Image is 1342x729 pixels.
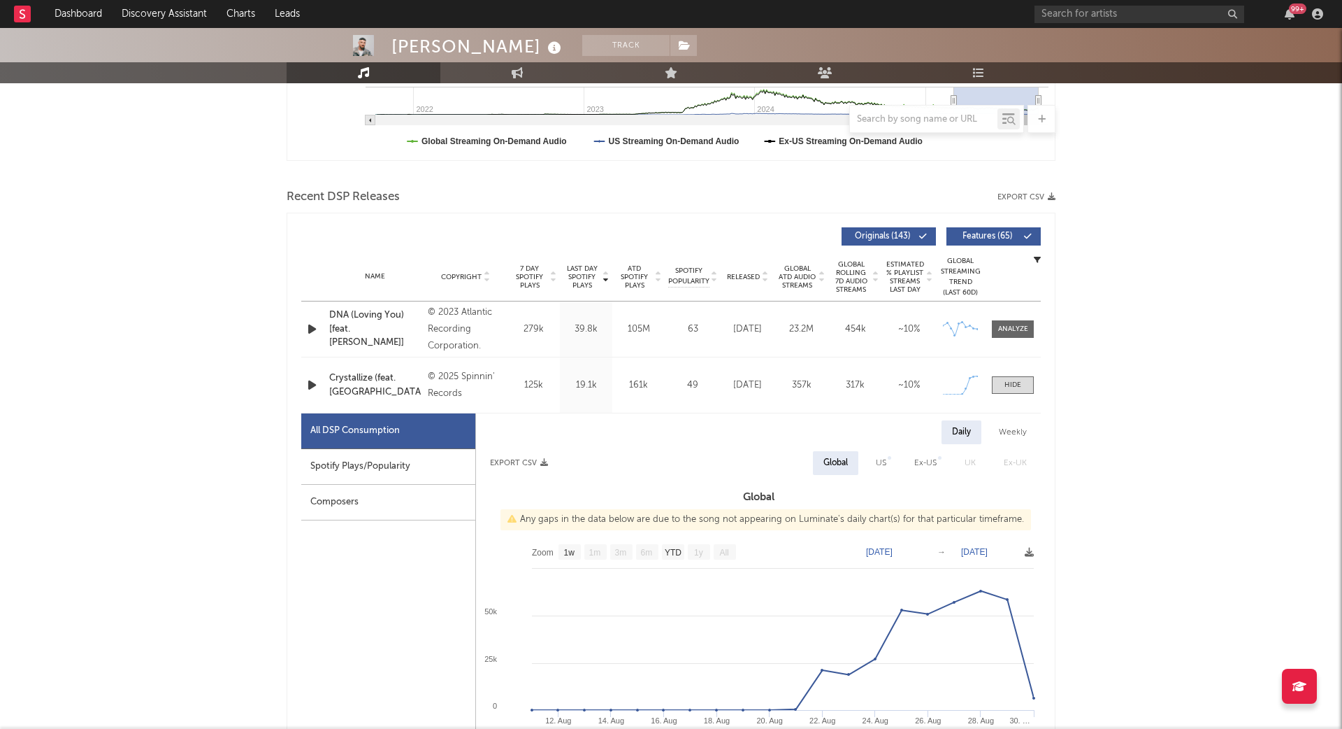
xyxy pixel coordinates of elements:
text: Ex-US Streaming On-Demand Audio [779,136,923,146]
text: US Streaming On-Demand Audio [609,136,739,146]
text: [DATE] [961,547,988,557]
div: 454k [832,323,879,337]
text: 16. Aug [651,716,677,725]
a: DNA (Loving You) [feat. [PERSON_NAME]] [329,309,421,350]
div: [DATE] [724,378,771,392]
div: 125k [511,378,556,392]
span: Spotify Popularity [668,266,709,287]
text: 24. Aug [863,716,888,725]
text: [DATE] [866,547,893,557]
text: 3m [615,548,627,558]
span: Features ( 65 ) [955,232,1020,241]
span: Released [727,273,760,281]
button: Export CSV [997,193,1055,201]
text: All [719,548,728,558]
input: Search for artists [1034,6,1244,23]
div: All DSP Consumption [301,413,475,449]
text: 18. Aug [704,716,730,725]
span: Last Day Spotify Plays [563,264,600,290]
text: 1y [694,548,703,558]
div: 105M [616,323,661,337]
div: 49 [668,378,717,392]
div: ~ 10 % [886,323,932,337]
span: Global Rolling 7D Audio Streams [832,260,870,294]
span: Recent DSP Releases [287,189,400,206]
div: Global [823,455,848,472]
div: 19.1k [563,378,609,392]
text: YTD [665,548,681,558]
text: Zoom [532,548,554,558]
div: Weekly [988,420,1037,444]
text: 1m [589,548,601,558]
h3: Global [476,489,1041,506]
div: Global Streaming Trend (Last 60D) [939,256,981,298]
div: [DATE] [724,323,771,337]
div: Any gaps in the data below are due to the song not appearing on Luminate's daily chart(s) for tha... [500,509,1031,530]
text: 22. Aug [809,716,835,725]
div: 23.2M [778,323,825,337]
div: Composers [301,485,475,521]
text: → [937,547,946,557]
span: 7 Day Spotify Plays [511,264,548,290]
text: Global Streaming On-Demand Audio [421,136,567,146]
div: All DSP Consumption [310,423,400,439]
div: Daily [941,420,981,444]
div: © 2025 Spinnin' Records [428,369,504,402]
button: 99+ [1285,8,1294,20]
a: Crystallize (feat. [GEOGRAPHIC_DATA]) [329,371,421,399]
span: Copyright [441,273,482,281]
span: Estimated % Playlist Streams Last Day [886,260,924,294]
span: Global ATD Audio Streams [778,264,816,290]
div: US [876,455,886,472]
div: 39.8k [563,323,609,337]
text: 26. Aug [915,716,941,725]
div: Ex-US [914,455,937,472]
div: Spotify Plays/Popularity [301,449,475,485]
text: 0 [493,702,497,710]
text: 6m [641,548,653,558]
div: © 2023 Atlantic Recording Corporation. [428,304,504,355]
span: ATD Spotify Plays [616,264,653,290]
button: Originals(143) [842,227,936,246]
text: 25k [484,655,497,663]
button: Track [582,35,670,56]
text: 1w [564,548,575,558]
div: 63 [668,323,717,337]
div: Name [329,271,421,282]
text: 50k [484,607,497,616]
div: ~ 10 % [886,378,932,392]
text: 12. Aug [545,716,571,725]
div: 357k [778,378,825,392]
div: 161k [616,378,661,392]
text: 30. … [1009,716,1030,725]
text: 28. Aug [968,716,994,725]
input: Search by song name or URL [850,114,997,125]
text: 14. Aug [598,716,624,725]
text: 20. Aug [756,716,782,725]
div: 279k [511,323,556,337]
div: [PERSON_NAME] [391,35,565,58]
button: Export CSV [490,459,548,467]
div: 317k [832,378,879,392]
div: 99 + [1289,3,1306,14]
span: Originals ( 143 ) [851,232,915,241]
button: Features(65) [946,227,1041,246]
